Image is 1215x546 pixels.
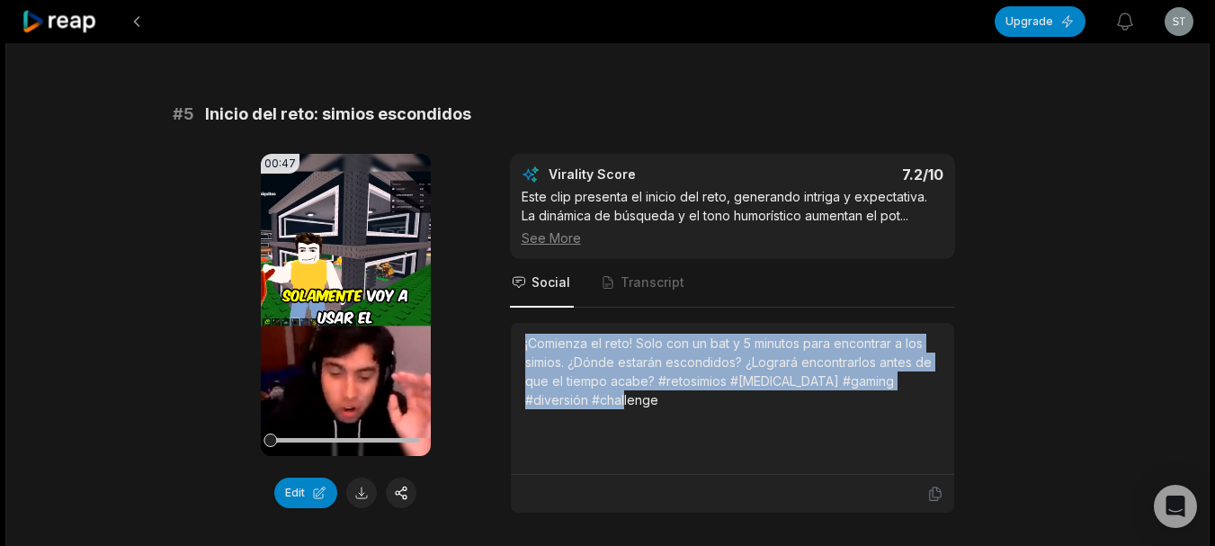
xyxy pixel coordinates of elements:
div: See More [522,228,943,247]
span: Transcript [621,273,684,291]
div: 7.2 /10 [750,166,943,183]
div: Open Intercom Messenger [1154,485,1197,528]
span: # 5 [173,102,194,127]
div: Virality Score [549,166,742,183]
video: Your browser does not support mp4 format. [261,154,431,456]
button: Edit [274,478,337,508]
span: Inicio del reto: simios escondidos [205,102,471,127]
button: Upgrade [995,6,1085,37]
nav: Tabs [510,259,955,308]
div: ¡Comienza el reto! Solo con un bat y 5 minutos para encontrar a los simios. ¿Dónde estarán escond... [525,334,940,409]
div: Este clip presenta el inicio del reto, generando intriga y expectativa. La dinámica de búsqueda y... [522,187,943,247]
span: Social [532,273,570,291]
